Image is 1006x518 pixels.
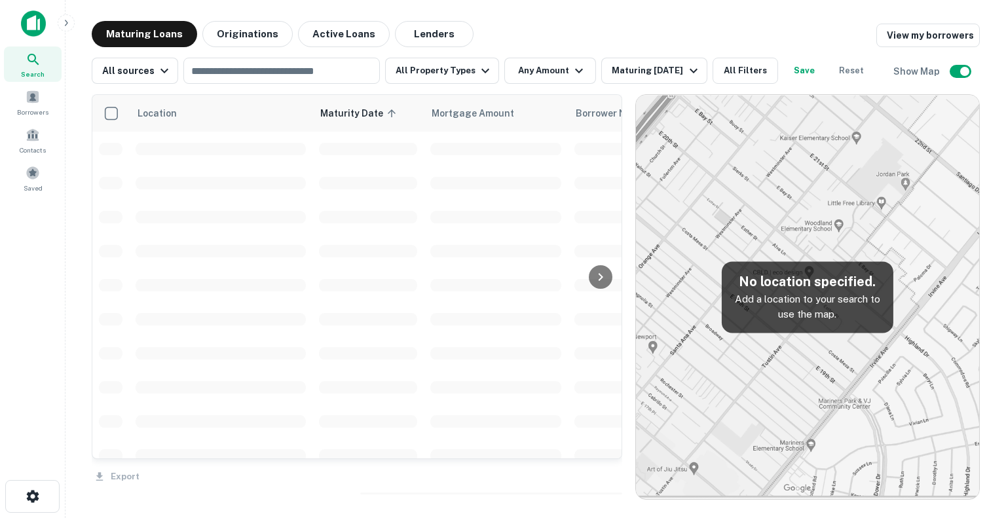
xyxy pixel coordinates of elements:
[21,10,46,37] img: capitalize-icon.png
[893,64,942,79] h6: Show Map
[395,21,474,47] button: Lenders
[4,122,62,158] a: Contacts
[4,160,62,196] a: Saved
[4,46,62,82] a: Search
[385,58,499,84] button: All Property Types
[612,63,701,79] div: Maturing [DATE]
[876,24,980,47] a: View my borrowers
[941,371,1006,434] iframe: Chat Widget
[4,84,62,120] a: Borrowers
[576,105,644,121] span: Borrower Name
[17,107,48,117] span: Borrowers
[137,105,177,121] span: Location
[312,95,424,132] th: Maturity Date
[102,63,172,79] div: All sources
[432,105,531,121] span: Mortgage Amount
[830,58,872,84] button: Reset
[732,291,883,322] p: Add a location to your search to use the map.
[601,58,707,84] button: Maturing [DATE]
[320,105,400,121] span: Maturity Date
[636,95,979,499] img: map-placeholder.webp
[129,95,312,132] th: Location
[92,58,178,84] button: All sources
[783,58,825,84] button: Save your search to get updates of matches that match your search criteria.
[202,21,293,47] button: Originations
[92,21,197,47] button: Maturing Loans
[732,272,883,291] h5: No location specified.
[713,58,778,84] button: All Filters
[424,95,568,132] th: Mortgage Amount
[21,69,45,79] span: Search
[24,183,43,193] span: Saved
[20,145,46,155] span: Contacts
[568,95,712,132] th: Borrower Name
[504,58,596,84] button: Any Amount
[298,21,390,47] button: Active Loans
